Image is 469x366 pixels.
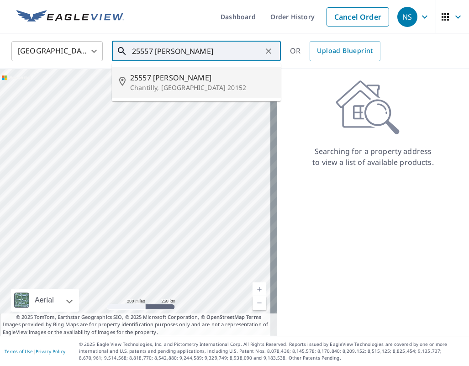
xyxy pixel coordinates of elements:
[132,38,262,64] input: Search by address or latitude-longitude
[5,348,33,355] a: Terms of Use
[32,289,57,312] div: Aerial
[310,41,380,61] a: Upload Blueprint
[206,313,245,320] a: OpenStreetMap
[317,45,373,57] span: Upload Blueprint
[327,7,389,27] a: Cancel Order
[11,38,103,64] div: [GEOGRAPHIC_DATA]
[312,146,434,168] p: Searching for a property address to view a list of available products.
[16,313,261,321] span: © 2025 TomTom, Earthstar Geographics SIO, © 2025 Microsoft Corporation, ©
[290,41,380,61] div: OR
[262,45,275,58] button: Clear
[253,282,266,296] a: Current Level 5, Zoom In
[16,10,124,24] img: EV Logo
[130,72,274,83] span: 25557 [PERSON_NAME]
[36,348,65,355] a: Privacy Policy
[79,341,464,361] p: © 2025 Eagle View Technologies, Inc. and Pictometry International Corp. All Rights Reserved. Repo...
[246,313,261,320] a: Terms
[5,349,65,354] p: |
[397,7,417,27] div: NS
[253,296,266,310] a: Current Level 5, Zoom Out
[130,83,274,92] p: Chantilly, [GEOGRAPHIC_DATA] 20152
[11,289,79,312] div: Aerial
